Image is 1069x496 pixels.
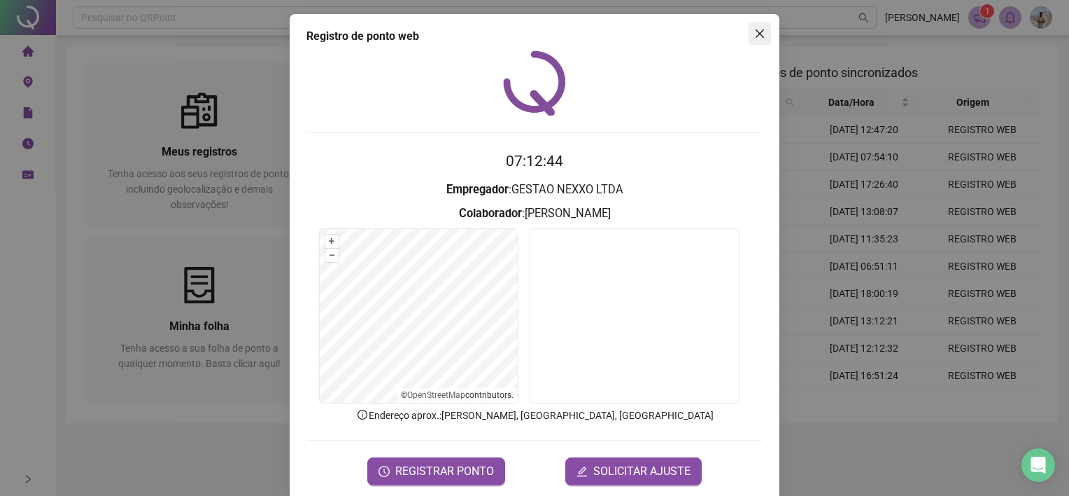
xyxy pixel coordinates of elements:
[754,28,765,39] span: close
[306,181,763,199] h3: : GESTAO NEXXO LTDA
[395,463,494,480] span: REGISTRAR PONTO
[506,153,563,170] time: 07:12:44
[306,408,763,423] p: Endereço aprox. : [PERSON_NAME], [GEOGRAPHIC_DATA], [GEOGRAPHIC_DATA]
[503,50,566,116] img: QRPoint
[1021,448,1055,482] div: Open Intercom Messenger
[446,183,509,196] strong: Empregador
[306,28,763,45] div: Registro de ponto web
[356,408,369,421] span: info-circle
[325,249,339,262] button: –
[378,466,390,477] span: clock-circle
[459,207,522,220] strong: Colaborador
[565,457,702,485] button: editSOLICITAR AJUSTE
[593,463,691,480] span: SOLICITAR AJUSTE
[325,235,339,248] button: +
[407,390,465,400] a: OpenStreetMap
[749,22,771,45] button: Close
[306,205,763,223] h3: : [PERSON_NAME]
[367,457,505,485] button: REGISTRAR PONTO
[576,466,588,477] span: edit
[401,390,514,400] li: © contributors.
